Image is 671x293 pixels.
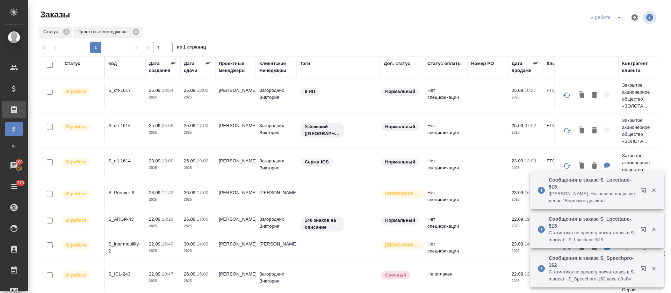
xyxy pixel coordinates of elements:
td: [PERSON_NAME] [215,237,256,262]
td: Загородних Виктория [256,154,296,178]
div: Номер PO [471,60,494,67]
button: Закрыть [647,187,661,193]
p: FTC [547,87,580,94]
a: Ф [5,139,23,153]
p: 2025 [512,248,540,255]
div: Выставляет ПМ после принятия заказа от КМа [61,122,101,132]
p: В работе [66,217,86,224]
button: Обновить [558,158,575,174]
div: Контрагент клиента [622,60,656,74]
div: Статус по умолчанию для стандартных заказов [380,122,420,132]
p: Нормальный [385,217,415,224]
p: В работе [66,272,86,279]
p: 23.09, [512,158,525,163]
p: 23.09, [512,241,525,247]
div: Статус по умолчанию для стандартных заказов [380,87,420,96]
p: 2025 [149,248,177,255]
span: Заказы [38,9,70,20]
p: 25.09, [184,158,197,163]
p: Закрытое акционерное общество «ЗОЛОТА... [622,117,656,145]
span: В [9,125,19,132]
p: 10:47 [162,271,173,277]
p: 25.09, [149,88,162,93]
div: Дата сдачи [184,60,205,74]
p: 2025 [149,223,177,230]
div: Статус [39,27,72,38]
p: 2025 [512,223,540,230]
div: Проектные менеджеры [73,27,142,38]
p: 10:27 [525,88,536,93]
p: Узбекский ([GEOGRAPHIC_DATA]) [305,123,340,137]
p: Закрытое акционерное общество «ЗОЛОТА... [622,152,656,180]
p: Срочный [385,272,406,279]
p: 2025 [512,129,540,136]
p: 16:46 [525,190,536,195]
p: 22.09, [149,241,162,247]
p: 25.09, [184,123,197,128]
p: 17:00 [197,123,208,128]
div: Выставляет ПМ после принятия заказа от КМа [61,216,101,225]
p: 2025 [149,164,177,171]
td: [PERSON_NAME] [215,119,256,143]
p: 2025 [184,129,212,136]
div: Выставляет ПМ после принятия заказа от КМа [61,158,101,167]
p: 25.09, [149,123,162,128]
td: [PERSON_NAME] [215,212,256,237]
p: 9 ЯП [305,88,315,95]
p: 2025 [149,94,177,101]
button: Обновить [558,87,575,104]
span: Ф [9,143,19,150]
p: S_Premier-9 [108,189,142,196]
p: 2025 [149,196,177,203]
p: 2025 [149,129,177,136]
p: 17:00 [197,190,208,195]
p: 2025 [184,94,212,101]
button: Удалить [589,88,600,103]
p: 26.09, [184,190,197,195]
p: S_ICL-243 [108,271,142,278]
div: Доп. статус [384,60,410,67]
p: 18:00 [197,88,208,93]
p: S_ARGP-43 [108,216,142,223]
div: Проектные менеджеры [219,60,252,74]
p: 2025 [512,196,540,203]
td: Не оплачен [424,267,468,292]
p: Cтатистика по проекту посчиталась в Smartcat - S_Speechpro-162 весь объём [549,269,636,283]
p: Проектные менеджеры [78,28,130,35]
span: 100 [12,159,27,166]
p: [DEMOGRAPHIC_DATA] [385,190,420,197]
div: Выставляет ПМ после принятия заказа от КМа [61,241,101,250]
button: Удалить [589,159,600,173]
div: Выставляет ПМ после принятия заказа от КМа [61,189,101,199]
span: Настроить таблицу [626,9,643,26]
div: Клиентские менеджеры [259,60,293,74]
p: В работе [66,190,86,197]
td: Загородних Виктория [256,83,296,108]
p: 17:00 [197,217,208,222]
p: 19:00 [197,158,208,163]
td: [PERSON_NAME] [215,267,256,292]
td: Загородних Виктория [256,119,296,143]
p: Статус [43,28,60,35]
p: 13:00 [162,158,173,163]
p: 25.09, [512,88,525,93]
div: Клиент [547,60,563,67]
td: Нет спецификации [424,83,468,108]
td: [PERSON_NAME] [215,186,256,210]
p: S_cft-1617 [108,87,142,94]
td: Нет спецификации [424,154,468,178]
td: [PERSON_NAME] [256,186,296,210]
span: Посмотреть информацию [643,11,658,24]
td: [PERSON_NAME] [215,83,256,108]
p: 2025 [512,164,540,171]
td: [PERSON_NAME] [215,154,256,178]
p: 140 знаков на описание [305,217,340,231]
td: Нет спецификации [424,212,468,237]
p: 25.09, [512,123,525,128]
p: 15:00 [197,271,208,277]
div: Дата продажи [512,60,533,74]
p: Cтатистика по проекту посчиталась в Smartcat - S_Loccitane-515 [549,229,636,243]
td: Загородних Виктория [256,267,296,292]
div: Статус оплаты [427,60,462,67]
td: [PERSON_NAME] [256,237,296,262]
